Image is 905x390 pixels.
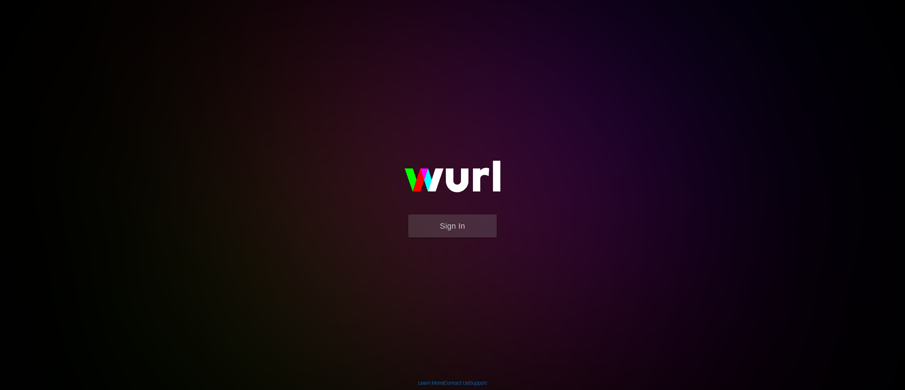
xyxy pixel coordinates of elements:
img: wurl-logo-on-black-223613ac3d8ba8fe6dc639794a292ebdb59501304c7dfd60c99c58986ef67473.svg [382,145,523,214]
a: Contact Us [444,380,468,386]
a: Support [469,380,487,386]
div: | | [418,379,487,386]
button: Sign In [408,214,497,237]
a: Learn More [418,380,443,386]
